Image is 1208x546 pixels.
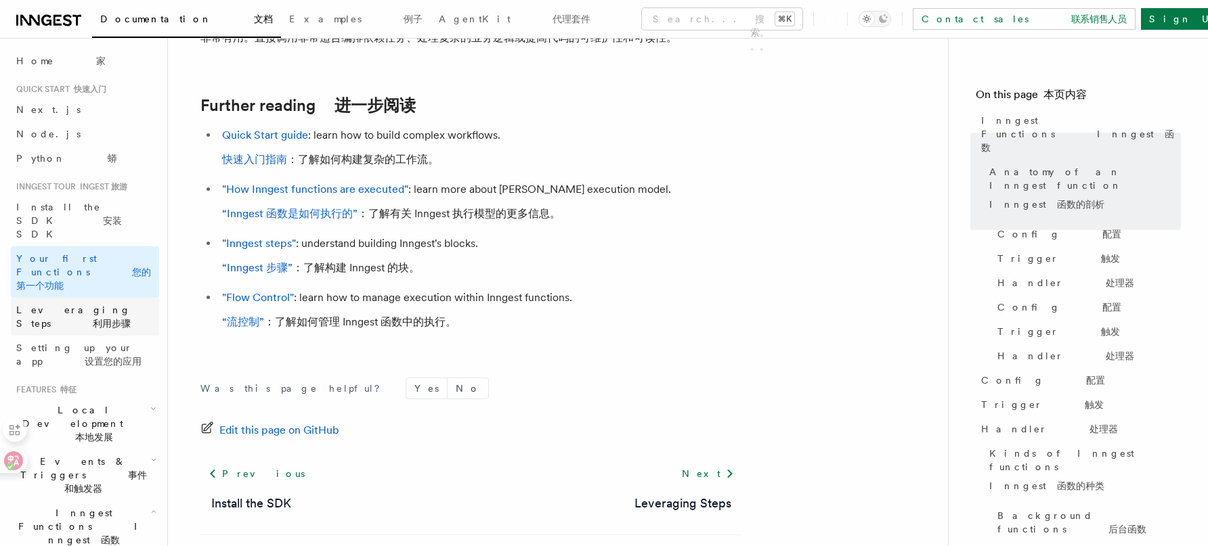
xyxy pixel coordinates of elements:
[674,461,742,486] a: Next
[16,253,151,291] span: Your first Functions
[997,300,1121,314] span: Config
[1108,524,1146,534] font: 后台函数
[553,14,590,24] font: 代理套件
[222,315,456,328] font: ：了解如何管理 Inngest 函数中的执行。
[11,403,150,444] span: Local Development
[11,122,159,146] a: Node.js
[200,382,389,395] p: Was this page helpful?
[222,237,296,250] a: "Inngest steps"
[1086,375,1105,386] font: 配置
[200,461,312,486] a: Previous
[200,421,339,440] a: Edit this page on GitHub
[281,4,431,37] a: Examples 例子
[1102,302,1121,313] font: 配置
[989,165,1181,217] span: Anatomy of an Inngest function
[108,153,117,164] font: 蟒
[992,222,1181,246] a: Config 配置
[85,356,142,367] font: 设置您的应用
[11,84,106,95] span: Quick start
[859,11,891,27] button: Toggle dark mode
[11,449,159,501] button: Events & Triggers 事件和触发器
[1106,350,1134,361] font: 处理器
[992,246,1181,271] a: Trigger 触发
[200,96,416,115] a: Further reading 进一步阅读
[218,234,742,283] li: : understand building Inngest's blocks.
[16,342,142,367] span: Setting up your app
[218,180,742,229] li: : learn more about [PERSON_NAME] execution model.
[335,95,416,115] font: 进一步阅读
[11,298,159,336] a: Leveraging Steps 利用步骤
[976,368,1181,392] a: Config 配置
[997,276,1134,290] span: Handler
[92,4,281,38] a: Documentation 文档
[96,55,106,66] font: 家
[984,160,1181,222] a: Anatomy of an Inngest functionInngest 函数的剖析
[431,4,599,37] a: AgentKit 代理套件
[976,392,1181,417] a: Trigger 触发
[222,207,561,220] font: ：了解有关 Inngest 执行模型的更多信息。
[981,114,1181,154] span: Inngest Functions
[222,129,308,141] a: Quick Start guide
[992,271,1181,295] a: Handler 处理器
[992,295,1181,319] a: Config 配置
[100,14,273,24] span: Documentation
[634,494,731,513] a: Leveraging Steps
[981,373,1105,387] span: Config
[222,207,358,220] a: “Inngest 函数是如何执行的”
[989,480,1104,491] font: Inngest 函数的种类
[1085,399,1104,410] font: 触发
[222,315,264,328] a: “流控制”
[222,153,287,166] a: 快速入门指南
[16,129,81,139] span: Node.js
[992,319,1181,344] a: Trigger 触发
[775,12,794,26] kbd: ⌘K
[997,509,1181,536] span: Background functions
[289,14,423,24] span: Examples
[222,261,420,274] font: ：了解构建 Inngest 的块。
[1102,229,1121,240] font: 配置
[218,288,742,337] li: : learn how to manage execution within Inngest functions.
[75,432,113,442] font: 本地发展
[16,54,106,68] span: Home
[16,153,117,164] span: Python
[11,455,151,495] span: Events & Triggers
[60,385,77,394] font: 特征
[11,398,159,449] button: Local Development 本地发展
[16,304,131,329] span: Leveraging Steps
[222,261,293,274] a: “Inngest 步骤”
[254,14,273,24] font: 文档
[992,344,1181,368] a: Handler 处理器
[218,126,742,175] li: : learn how to build complex workflows.
[11,384,77,395] span: Features
[74,85,106,94] font: 快速入门
[16,202,122,240] span: Install the SDK
[11,49,159,73] a: Home 家
[913,8,1136,30] a: Contact sales 联系销售人员
[997,349,1134,363] span: Handler
[750,14,769,51] font: 搜索。。。
[642,8,802,30] button: Search... 搜索。。。⌘K
[976,108,1181,160] a: Inngest Functions Inngest 函数
[11,195,159,246] a: Install the SDK 安装 SDK
[222,153,439,166] font: ：了解如何构建复杂的工作流。
[211,494,291,513] a: Install the SDK
[997,252,1120,265] span: Trigger
[976,417,1181,441] a: Handler 处理器
[219,421,339,440] span: Edit this page on GitHub
[11,246,159,298] a: Your first Functions 您的第一个功能
[1101,253,1120,264] font: 触发
[981,398,1104,411] span: Trigger
[404,14,423,24] font: 例子
[997,325,1120,338] span: Trigger
[448,378,488,399] button: No
[981,422,1118,436] span: Handler
[1043,88,1087,101] font: 本页内容
[11,97,159,122] a: Next.js
[989,447,1181,498] span: Kinds of Inngest functions
[976,87,1181,108] h4: On this page
[11,336,159,373] a: Setting up your app 设置您的应用
[16,104,81,115] span: Next.js
[11,181,127,192] span: Inngest tour
[11,146,159,170] a: Python 蟒
[80,182,127,191] font: INGEST 旅游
